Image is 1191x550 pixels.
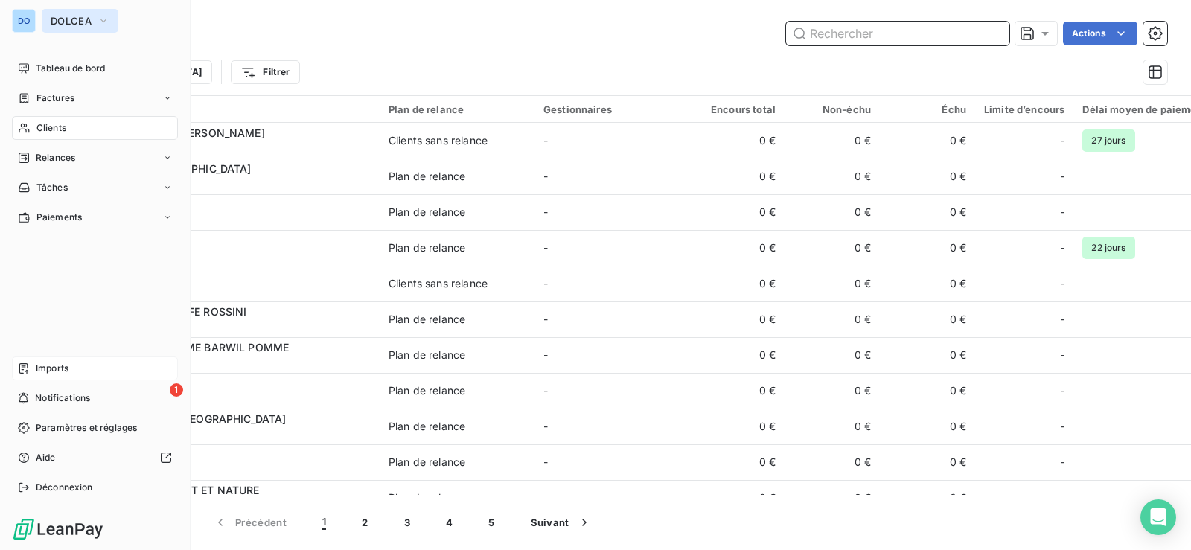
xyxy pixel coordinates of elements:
span: 1 [322,515,326,530]
span: 1 [170,383,183,397]
span: 9MACPM [103,176,371,191]
td: 0 € [689,373,785,409]
td: 0 € [689,444,785,480]
td: 0 € [689,301,785,337]
td: 0 € [785,373,880,409]
div: Plan de relance [389,103,526,115]
span: 9AIHU0 [103,391,371,406]
span: - [543,491,548,504]
div: Gestionnaires [543,103,680,115]
div: Plan de relance [389,455,465,470]
a: Factures [12,86,178,110]
span: AGENCE MARITIME BARWIL POMME [103,341,289,354]
span: Tâches [36,181,68,194]
span: - [1060,419,1064,434]
td: 0 € [880,194,975,230]
span: - [1060,312,1064,327]
div: Échu [889,103,966,115]
td: 0 € [880,123,975,159]
span: - [543,170,548,182]
span: - [1060,383,1064,398]
td: 0 € [880,480,975,516]
div: Clients sans relance [389,276,488,291]
div: Non-échu [794,103,871,115]
td: 0 € [785,159,880,194]
span: Aide [36,451,56,464]
span: Déconnexion [36,481,93,494]
button: 5 [470,507,512,538]
span: Relances [36,151,75,164]
span: - [543,384,548,397]
td: 0 € [689,409,785,444]
td: 0 € [689,194,785,230]
td: 0 € [880,301,975,337]
button: 1 [304,507,344,538]
td: 0 € [689,123,785,159]
td: 0 € [689,266,785,301]
div: Plan de relance [389,205,465,220]
span: - [543,241,548,254]
td: 0 € [689,480,785,516]
div: Limite d’encours [984,103,1064,115]
td: 0 € [785,230,880,266]
div: Plan de relance [389,169,465,184]
span: - [1060,205,1064,220]
span: - [1060,490,1064,505]
span: AIR BP DEPOT [GEOGRAPHIC_DATA] [103,412,287,425]
button: Actions [1063,22,1137,45]
span: - [543,455,548,468]
span: Paiements [36,211,82,224]
span: 9ADEC0 [103,212,371,227]
td: 0 € [689,337,785,373]
div: Plan de relance [389,240,465,255]
a: Tableau de bord [12,57,178,80]
td: 0 € [785,480,880,516]
td: 0 € [880,230,975,266]
span: 9AUBLA [103,141,371,156]
input: Rechercher [786,22,1009,45]
button: 3 [386,507,428,538]
span: 9AFUNT [103,284,371,298]
div: Encours total [698,103,776,115]
td: 0 € [880,337,975,373]
td: 0 € [785,266,880,301]
button: 2 [344,507,386,538]
div: Plan de relance [389,490,465,505]
td: 0 € [785,123,880,159]
td: 0 € [785,337,880,373]
td: 0 € [689,159,785,194]
span: - [1060,348,1064,362]
a: Paramètres et réglages [12,416,178,440]
div: Plan de relance [389,383,465,398]
span: - [543,205,548,218]
button: Suivant [513,507,610,538]
td: 0 € [785,409,880,444]
span: 9MBARW [103,355,371,370]
td: 0 € [785,444,880,480]
span: Notifications [35,391,90,405]
span: 27 jours [1082,129,1134,152]
td: 0 € [880,266,975,301]
span: Paramètres et réglages [36,421,137,435]
button: 4 [428,507,470,538]
div: Open Intercom Messenger [1140,499,1176,535]
a: Paiements [12,205,178,229]
span: 9AGERO [103,319,371,334]
td: 0 € [880,159,975,194]
span: - [1060,169,1064,184]
span: - [1060,455,1064,470]
span: Clients [36,121,66,135]
span: - [543,348,548,361]
div: Plan de relance [389,312,465,327]
span: 22 jours [1082,237,1134,259]
td: 0 € [689,230,785,266]
span: - [543,134,548,147]
img: Logo LeanPay [12,517,104,541]
td: 0 € [785,301,880,337]
a: Clients [12,116,178,140]
a: Aide [12,446,178,470]
span: 9ALBAU [103,462,371,477]
span: - [1060,240,1064,255]
span: - [543,420,548,432]
div: Plan de relance [389,419,465,434]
